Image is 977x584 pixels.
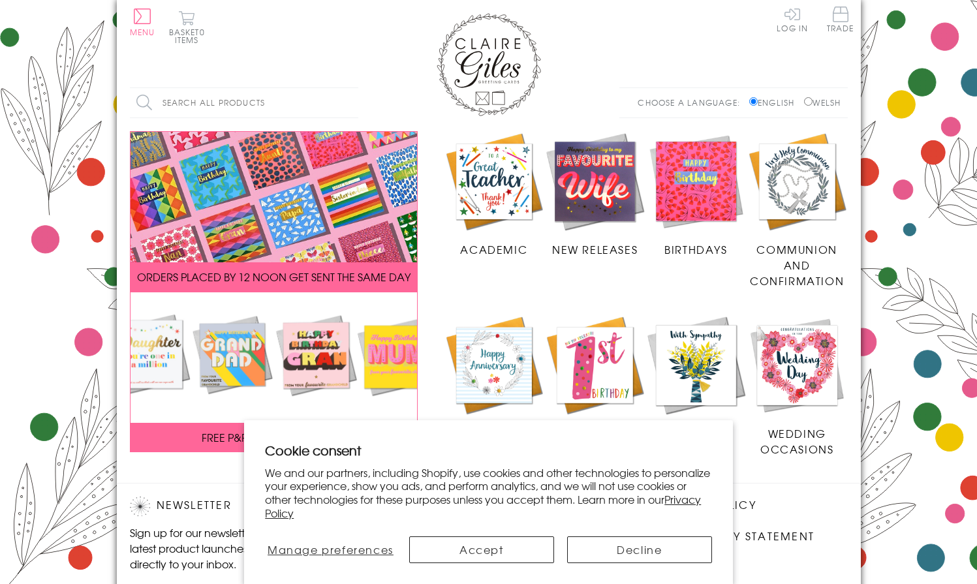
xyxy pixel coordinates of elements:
input: English [749,97,758,106]
p: We and our partners, including Shopify, use cookies and other technologies to personalize your ex... [265,466,712,520]
label: Welsh [804,97,841,108]
span: 0 items [175,26,205,46]
span: Birthdays [664,241,727,257]
a: Academic [444,131,545,258]
button: Menu [130,8,155,36]
a: Age Cards [544,315,645,441]
span: ORDERS PLACED BY 12 NOON GET SENT THE SAME DAY [137,269,411,284]
input: Welsh [804,97,813,106]
button: Accept [409,536,554,563]
button: Basket0 items [169,10,205,44]
button: Decline [567,536,712,563]
a: Trade [827,7,854,35]
span: Trade [827,7,854,32]
a: Log In [777,7,808,32]
span: Academic [460,241,527,257]
a: Accessibility Statement [652,528,814,546]
a: Communion and Confirmation [747,131,848,289]
button: Manage preferences [265,536,395,563]
span: Wedding Occasions [760,425,833,457]
span: New Releases [552,241,638,257]
span: Menu [130,26,155,38]
a: Birthdays [645,131,747,258]
span: FREE P&P ON ALL UK ORDERS [202,429,345,445]
img: Claire Giles Greetings Cards [437,13,541,116]
h2: Newsletter [130,497,352,516]
span: Communion and Confirmation [750,241,844,288]
input: Search all products [130,88,358,117]
a: Anniversary [444,315,545,441]
input: Search [345,88,358,117]
a: Wedding Occasions [747,315,848,457]
p: Sign up for our newsletter to receive the latest product launches, news and offers directly to yo... [130,525,352,572]
a: Privacy Policy [265,491,701,521]
span: Manage preferences [268,542,394,557]
h2: Cookie consent [265,441,712,459]
a: Sympathy [645,315,747,441]
label: English [749,97,801,108]
a: New Releases [544,131,645,258]
p: Choose a language: [638,97,747,108]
